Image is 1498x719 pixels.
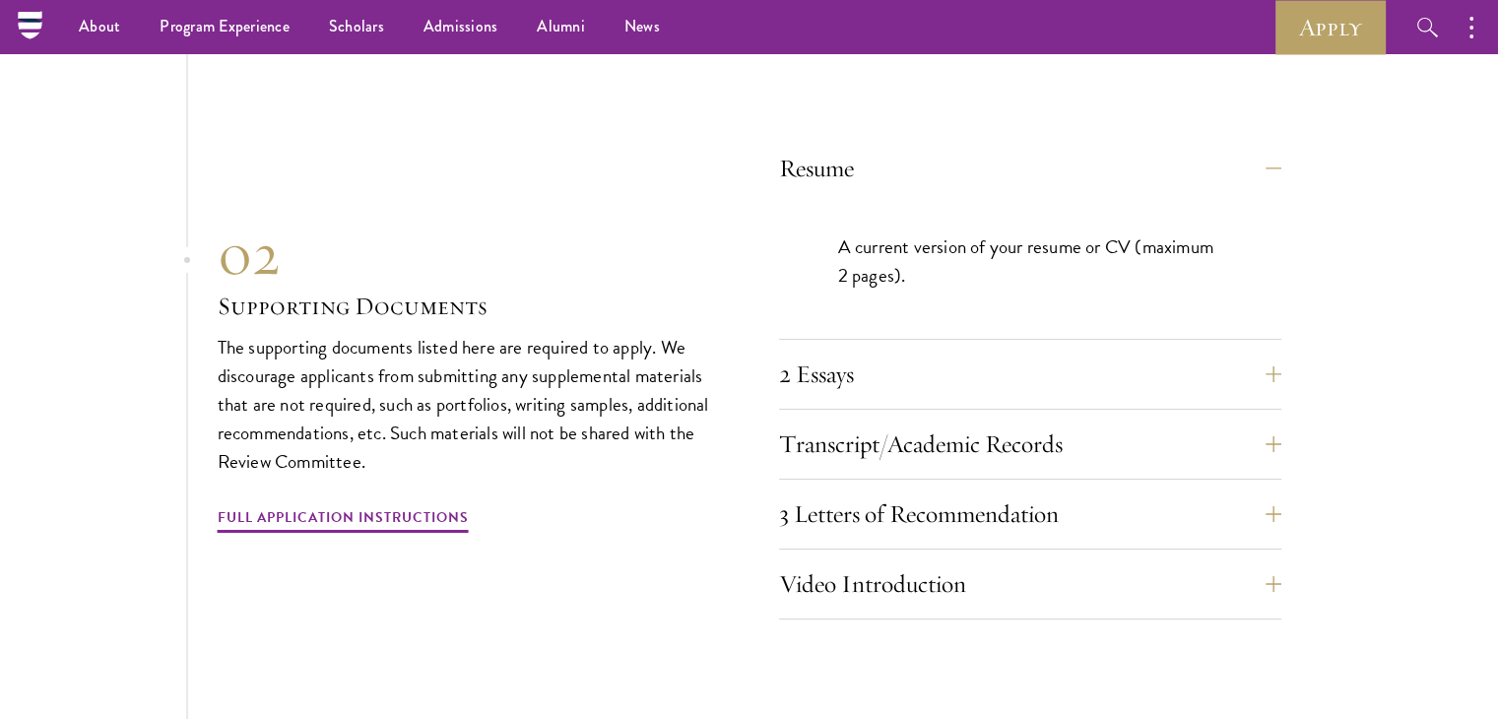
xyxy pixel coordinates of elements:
div: 02 [218,219,720,290]
button: 3 Letters of Recommendation [779,490,1281,538]
button: Transcript/Academic Records [779,421,1281,468]
p: A current version of your resume or CV (maximum 2 pages). [838,232,1222,290]
p: The supporting documents listed here are required to apply. We discourage applicants from submitt... [218,333,720,476]
a: Full Application Instructions [218,505,469,536]
button: Video Introduction [779,560,1281,608]
h3: Supporting Documents [218,290,720,323]
button: 2 Essays [779,351,1281,398]
button: Resume [779,145,1281,192]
